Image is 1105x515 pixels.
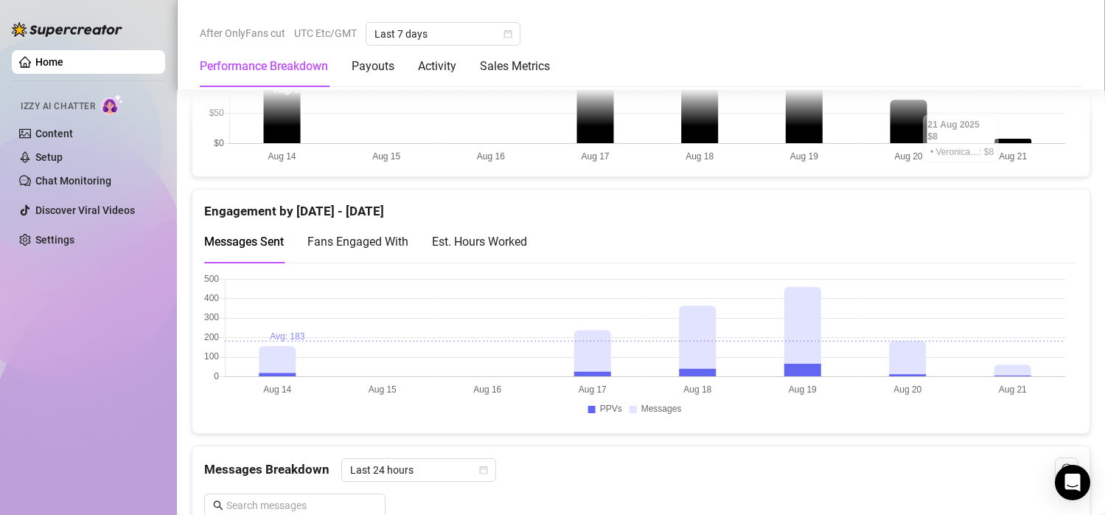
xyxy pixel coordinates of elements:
[35,128,73,139] a: Content
[200,58,328,75] div: Performance Breakdown
[479,466,488,474] span: calendar
[307,235,408,249] span: Fans Engaged With
[480,58,550,75] div: Sales Metrics
[35,234,74,246] a: Settings
[213,500,223,511] span: search
[226,497,377,514] input: Search messages
[1062,463,1072,474] span: reload
[204,235,284,249] span: Messages Sent
[35,175,111,187] a: Chat Monitoring
[35,204,135,216] a: Discover Viral Videos
[1055,465,1090,500] div: Open Intercom Messenger
[352,58,394,75] div: Payouts
[418,58,456,75] div: Activity
[204,458,1078,482] div: Messages Breakdown
[35,151,63,163] a: Setup
[200,22,285,44] span: After OnlyFans cut
[21,100,95,114] span: Izzy AI Chatter
[350,459,487,481] span: Last 24 hours
[101,94,124,115] img: AI Chatter
[374,23,512,45] span: Last 7 days
[12,22,122,37] img: logo-BBDzfeDw.svg
[432,232,527,251] div: Est. Hours Worked
[503,30,512,38] span: calendar
[204,190,1078,221] div: Engagement by [DATE] - [DATE]
[35,56,63,68] a: Home
[294,22,357,44] span: UTC Etc/GMT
